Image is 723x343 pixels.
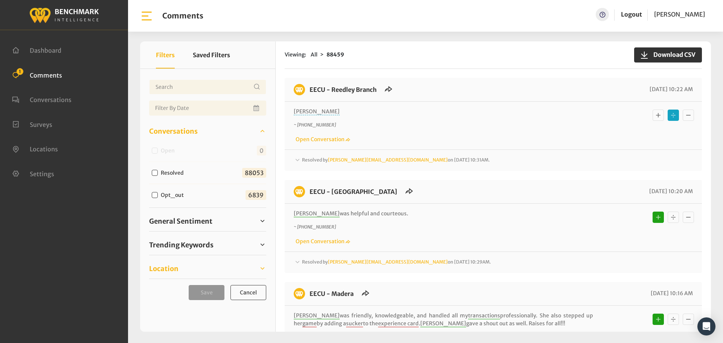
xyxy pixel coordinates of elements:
[162,11,203,20] h1: Comments
[30,170,54,177] span: Settings
[158,169,190,177] label: Resolved
[294,156,693,165] div: Resolved by[PERSON_NAME][EMAIL_ADDRESS][DOMAIN_NAME]on [DATE] 10:31AM.
[310,188,397,195] a: EECU - [GEOGRAPHIC_DATA]
[294,288,305,299] img: benchmark
[149,264,178,274] span: Location
[149,216,212,226] span: General Sentiment
[621,11,642,18] a: Logout
[230,285,266,300] button: Cancel
[193,41,230,69] button: Saved Filters
[242,168,266,178] span: 88053
[634,47,702,63] button: Download CSV
[12,95,72,103] a: Conversations
[328,259,448,265] a: [PERSON_NAME][EMAIL_ADDRESS][DOMAIN_NAME]
[294,224,336,230] i: ~ [PHONE_NUMBER]
[621,8,642,21] a: Logout
[468,312,500,319] span: transactions
[651,312,696,327] div: Basic example
[648,86,693,93] span: [DATE] 10:22 AM
[305,84,381,95] h6: EECU - Reedley Branch
[149,125,266,137] a: Conversations
[697,317,715,335] div: Open Intercom Messenger
[17,68,23,75] span: 1
[326,51,344,58] strong: 88459
[294,84,305,95] img: benchmark
[156,41,175,69] button: Filters
[649,50,696,59] span: Download CSV
[346,320,363,327] span: sucker
[285,51,306,59] span: Viewing:
[294,312,340,319] span: [PERSON_NAME]
[302,320,317,327] span: game
[328,157,448,163] a: [PERSON_NAME][EMAIL_ADDRESS][DOMAIN_NAME]
[294,136,350,143] a: Open Conversation
[257,146,266,155] span: 0
[651,108,696,123] div: Basic example
[12,120,52,128] a: Surveys
[12,145,58,152] a: Locations
[149,79,266,95] input: Username
[30,71,62,79] span: Comments
[30,96,72,104] span: Conversations
[149,215,266,227] a: General Sentiment
[149,239,266,250] a: Trending Keywords
[294,108,340,115] span: [PERSON_NAME]
[294,210,593,218] p: was helpful and courteous.
[149,101,266,116] input: Date range input field
[158,191,190,199] label: Opt_out
[302,259,491,265] span: Resolved by on [DATE] 10:29AM.
[12,71,62,78] a: Comments 1
[30,120,52,128] span: Surveys
[302,157,490,163] span: Resolved by on [DATE] 10:31AM.
[654,11,705,18] span: [PERSON_NAME]
[246,190,266,200] span: 6839
[29,6,99,24] img: benchmark
[252,101,262,116] button: Open Calendar
[12,46,61,53] a: Dashboard
[647,188,693,195] span: [DATE] 10:20 AM
[152,170,158,176] input: Resolved
[305,288,358,299] h6: EECU - Madera
[149,263,266,274] a: Location
[651,210,696,225] div: Basic example
[294,186,305,197] img: benchmark
[294,312,593,328] p: was friendly, knowledgeable, and handled all my professionally. She also stepped up her by adding...
[305,186,402,197] h6: EECU - Clovis North Branch
[310,86,377,93] a: EECU - Reedley Branch
[294,258,693,267] div: Resolved by[PERSON_NAME][EMAIL_ADDRESS][DOMAIN_NAME]on [DATE] 10:29AM.
[649,290,693,297] span: [DATE] 10:16 AM
[30,145,58,153] span: Locations
[158,147,181,155] label: Open
[654,8,705,21] a: [PERSON_NAME]
[149,126,198,136] span: Conversations
[152,192,158,198] input: Opt_out
[378,320,419,327] span: experience card
[294,210,340,217] span: [PERSON_NAME]
[311,51,317,58] span: All
[420,320,466,327] span: [PERSON_NAME]
[12,169,54,177] a: Settings
[140,9,153,23] img: bar
[149,240,214,250] span: Trending Keywords
[294,122,336,128] i: ~ [PHONE_NUMBER]
[30,47,61,54] span: Dashboard
[310,290,354,297] a: EECU - Madera
[294,238,350,245] a: Open Conversation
